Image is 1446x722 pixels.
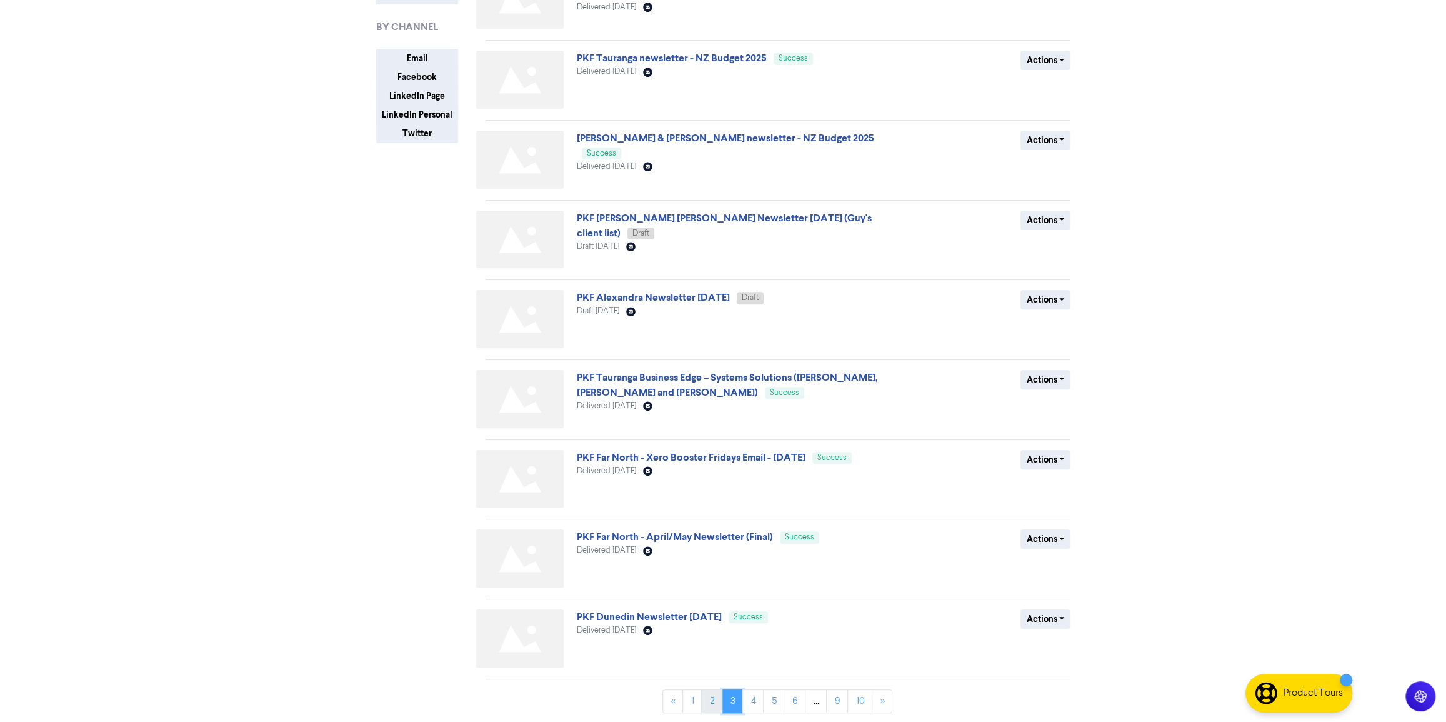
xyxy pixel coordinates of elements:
a: PKF Dunedin Newsletter [DATE] [577,611,722,623]
a: Page 9 [826,689,848,713]
img: Not found [476,370,564,428]
button: Actions [1020,290,1070,309]
a: PKF Far North - April/May Newsletter (Final) [577,531,773,543]
a: PKF [PERSON_NAME] [PERSON_NAME] Newsletter [DATE] (Guy's client list) [577,212,872,239]
button: Actions [1020,211,1070,230]
a: PKF Tauranga Business Edge – Systems Solutions ([PERSON_NAME], [PERSON_NAME] and [PERSON_NAME]) [577,371,878,399]
img: Not found [476,450,564,508]
button: Actions [1020,450,1070,469]
img: Not found [476,211,564,269]
a: Page 1 [682,689,702,713]
button: Facebook [376,68,458,87]
button: Twitter [376,124,458,143]
a: « [662,689,683,713]
span: Draft [DATE] [577,243,619,251]
span: Delivered [DATE] [577,626,636,634]
span: Delivered [DATE] [577,467,636,475]
span: Success [734,613,763,621]
button: Actions [1020,51,1070,70]
span: Success [817,454,847,462]
span: Success [785,533,814,541]
a: [PERSON_NAME] & [PERSON_NAME] newsletter - NZ Budget 2025 [577,132,874,144]
a: Page 2 [701,689,722,713]
a: Page 4 [742,689,764,713]
img: Not found [476,131,564,189]
span: Success [779,54,808,63]
a: PKF Far North - Xero Booster Fridays Email - [DATE] [577,451,805,464]
img: Not found [476,290,564,348]
span: Draft [742,294,759,302]
span: Draft [DATE] [577,307,619,315]
a: Page 6 [784,689,805,713]
a: Page 5 [763,689,784,713]
span: Draft [632,229,649,238]
span: Delivered [DATE] [577,402,636,410]
button: Actions [1020,609,1070,629]
span: Success [587,149,616,158]
span: Delivered [DATE] [577,68,636,76]
button: Email [376,49,458,68]
a: » [872,689,892,713]
button: Actions [1020,131,1070,150]
img: Not found [476,51,564,109]
button: Actions [1020,370,1070,389]
img: Not found [476,529,564,588]
button: Actions [1020,529,1070,549]
button: LinkedIn Page [376,86,458,106]
iframe: Chat Widget [1384,662,1446,722]
span: Delivered [DATE] [577,546,636,554]
span: BY CHANNEL [376,19,438,34]
img: Not found [476,609,564,668]
span: Delivered [DATE] [577,163,636,171]
a: Page 10 [847,689,872,713]
a: Page 3 is your current page [722,689,743,713]
a: PKF Tauranga newsletter - NZ Budget 2025 [577,52,767,64]
button: LinkedIn Personal [376,105,458,124]
a: PKF Alexandra Newsletter [DATE] [577,291,730,304]
span: Delivered [DATE] [577,3,636,11]
span: Success [770,389,799,397]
